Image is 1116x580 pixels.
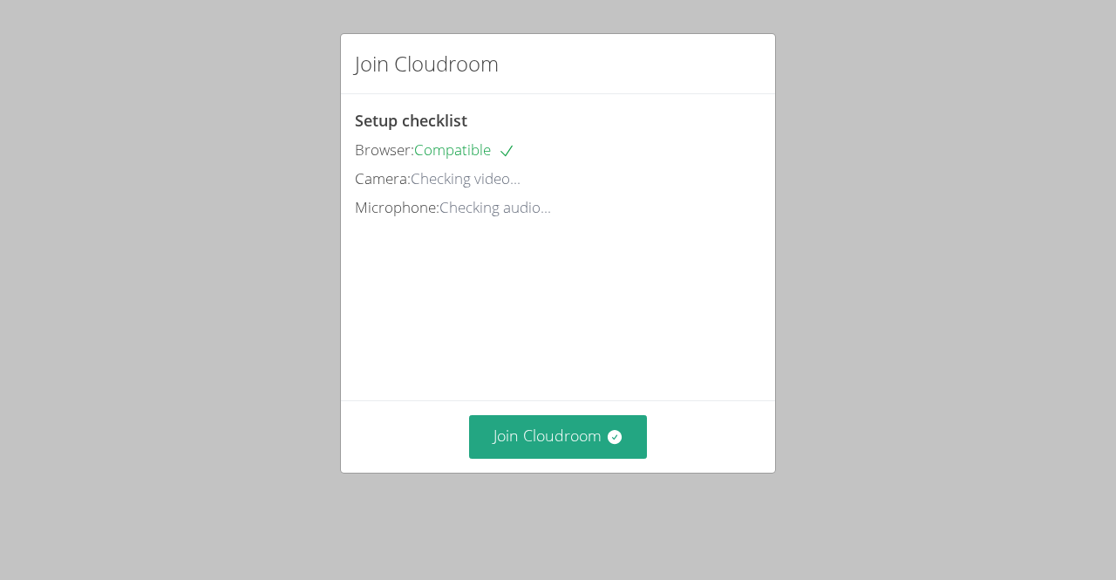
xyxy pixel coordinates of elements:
[355,168,411,188] span: Camera:
[355,48,499,79] h2: Join Cloudroom
[355,140,414,160] span: Browser:
[414,140,515,160] span: Compatible
[469,415,648,458] button: Join Cloudroom
[439,197,551,217] span: Checking audio...
[355,197,439,217] span: Microphone:
[411,168,521,188] span: Checking video...
[355,110,467,131] span: Setup checklist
